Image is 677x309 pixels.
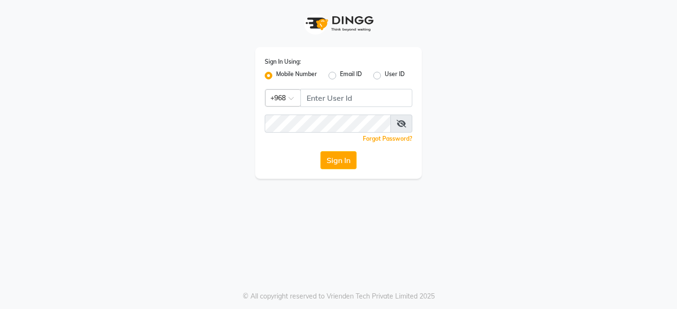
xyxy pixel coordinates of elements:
label: User ID [385,70,405,81]
input: Username [300,89,412,107]
input: Username [265,115,391,133]
label: Sign In Using: [265,58,301,66]
img: logo1.svg [300,10,377,38]
label: Mobile Number [276,70,317,81]
button: Sign In [320,151,357,169]
label: Email ID [340,70,362,81]
a: Forgot Password? [363,135,412,142]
